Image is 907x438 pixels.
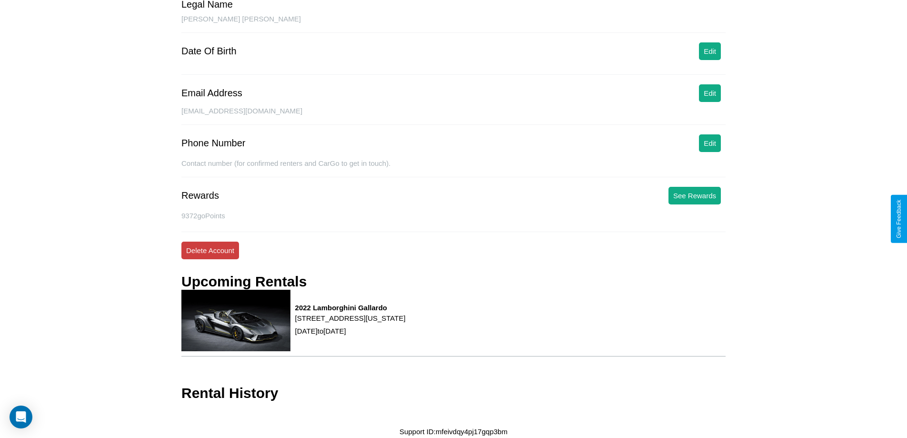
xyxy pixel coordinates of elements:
[699,42,721,60] button: Edit
[181,385,278,401] h3: Rental History
[181,15,726,33] div: [PERSON_NAME] [PERSON_NAME]
[181,107,726,125] div: [EMAIL_ADDRESS][DOMAIN_NAME]
[295,325,406,337] p: [DATE] to [DATE]
[181,159,726,177] div: Contact number (for confirmed renters and CarGo to get in touch).
[181,88,242,99] div: Email Address
[668,187,721,204] button: See Rewards
[896,200,902,238] div: Give Feedback
[295,312,406,325] p: [STREET_ADDRESS][US_STATE]
[181,46,237,57] div: Date Of Birth
[181,274,307,290] h3: Upcoming Rentals
[181,209,726,222] p: 9372 goPoints
[699,84,721,102] button: Edit
[399,425,508,438] p: Support ID: mfeivdqy4pj17gqp3bm
[10,406,32,428] div: Open Intercom Messenger
[699,134,721,152] button: Edit
[295,304,406,312] h3: 2022 Lamborghini Gallardo
[181,138,246,149] div: Phone Number
[181,290,290,351] img: rental
[181,190,219,201] div: Rewards
[181,242,239,259] button: Delete Account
